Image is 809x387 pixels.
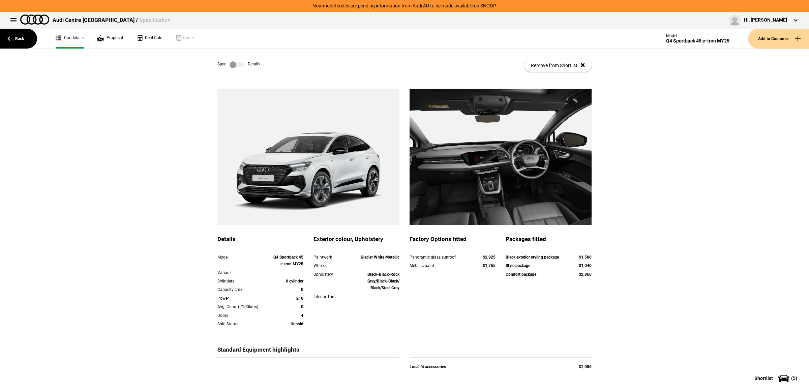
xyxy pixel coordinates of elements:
[506,263,530,268] strong: Style package
[506,255,559,260] strong: Black exterior styling package
[313,293,348,300] div: Interior Trim
[313,262,348,269] div: Wheels
[217,61,260,68] div: Spec Details
[313,235,399,247] div: Exterior colour, Upholstery
[791,376,797,381] span: ( 5 )
[313,254,348,261] div: Paintwork
[367,272,399,291] strong: Black-Black-Rock Gray/Black-Black/ Black/Steel Gray
[666,38,729,44] div: Q4 Sportback 45 e-tron MY25
[313,271,348,278] div: Upholstery
[217,286,269,293] div: Capacity cm3
[506,235,592,247] div: Packages fitted
[217,269,269,276] div: Variant
[56,29,84,49] a: Car details
[524,59,592,72] button: Remove from Shortlist
[217,312,269,319] div: Doors
[217,278,269,285] div: Cylinders
[53,17,171,24] div: Audi Centre [GEOGRAPHIC_DATA] /
[217,295,269,302] div: Power
[754,376,773,381] span: Shortlist
[579,263,592,268] strong: $1,040
[217,303,269,310] div: Avg. Cons. (l/100kms)
[361,255,399,260] strong: Glacier White Metallic
[296,296,303,301] strong: 210
[483,255,496,260] strong: $2,925
[139,17,171,23] span: Specification
[286,279,303,284] strong: 0 cylinder
[217,321,269,327] div: Sold Status
[410,262,470,269] div: Metallic paint
[301,304,303,309] strong: 0
[506,272,536,277] strong: Comfort package
[744,17,787,24] div: Hi, [PERSON_NAME]
[410,235,496,247] div: Factory Options fitted
[410,254,470,261] div: Panoramic glass sunroof
[291,322,303,326] strong: Unsold
[579,272,592,277] strong: $2,860
[217,235,303,247] div: Details
[410,364,446,369] strong: Local fit accessories
[579,255,592,260] strong: $1,500
[273,255,303,266] strong: Q4 Sportback 45 e-tron MY25
[301,313,303,318] strong: 4
[20,14,49,25] img: audi.png
[137,29,162,49] a: Deal Calc
[666,33,729,38] div: Model
[217,346,399,358] div: Standard Equipment highlights
[579,364,592,369] strong: $2,086
[483,263,496,268] strong: $1,755
[748,29,809,49] button: Add to Customer
[97,29,123,49] a: Proposal
[301,287,303,292] strong: 0
[744,370,809,387] button: Shortlist(5)
[217,254,269,261] div: Model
